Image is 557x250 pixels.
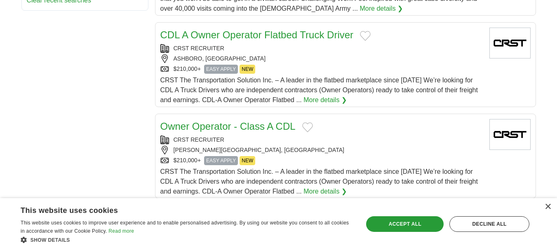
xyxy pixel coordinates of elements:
div: This website uses cookies [21,203,333,215]
div: Close [545,204,551,210]
div: [PERSON_NAME][GEOGRAPHIC_DATA], [GEOGRAPHIC_DATA] [160,146,483,154]
div: Show details [21,236,353,244]
span: EASY APPLY [204,65,238,74]
span: NEW [240,156,255,165]
span: This website uses cookies to improve user experience and to enable personalised advertising. By u... [21,220,349,234]
span: CRST The Transportation Solution Inc. – A leader in the flatbed marketplace since [DATE] We’re lo... [160,168,478,195]
img: Company logo [489,119,531,150]
span: EASY APPLY [204,156,238,165]
a: Owner Operator - Class A CDL [160,121,296,132]
a: More details ❯ [360,4,403,14]
span: CRST The Transportation Solution Inc. – A leader in the flatbed marketplace since [DATE] We’re lo... [160,77,478,103]
div: Decline all [449,216,529,232]
img: Company logo [489,28,531,58]
a: More details ❯ [303,187,347,196]
div: CRST RECRUITER [160,44,483,53]
button: Add to favorite jobs [302,122,313,132]
button: Add to favorite jobs [360,31,371,41]
div: $210,000+ [160,65,483,74]
span: Show details [31,237,70,243]
div: ASHBORO, [GEOGRAPHIC_DATA] [160,54,483,63]
span: NEW [240,65,255,74]
div: $210,000+ [160,156,483,165]
div: Accept all [366,216,444,232]
div: CRST RECRUITER [160,136,483,144]
a: More details ❯ [303,95,347,105]
a: CDL A Owner Operator Flatbed Truck Driver [160,29,354,40]
a: Read more, opens a new window [108,228,134,234]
